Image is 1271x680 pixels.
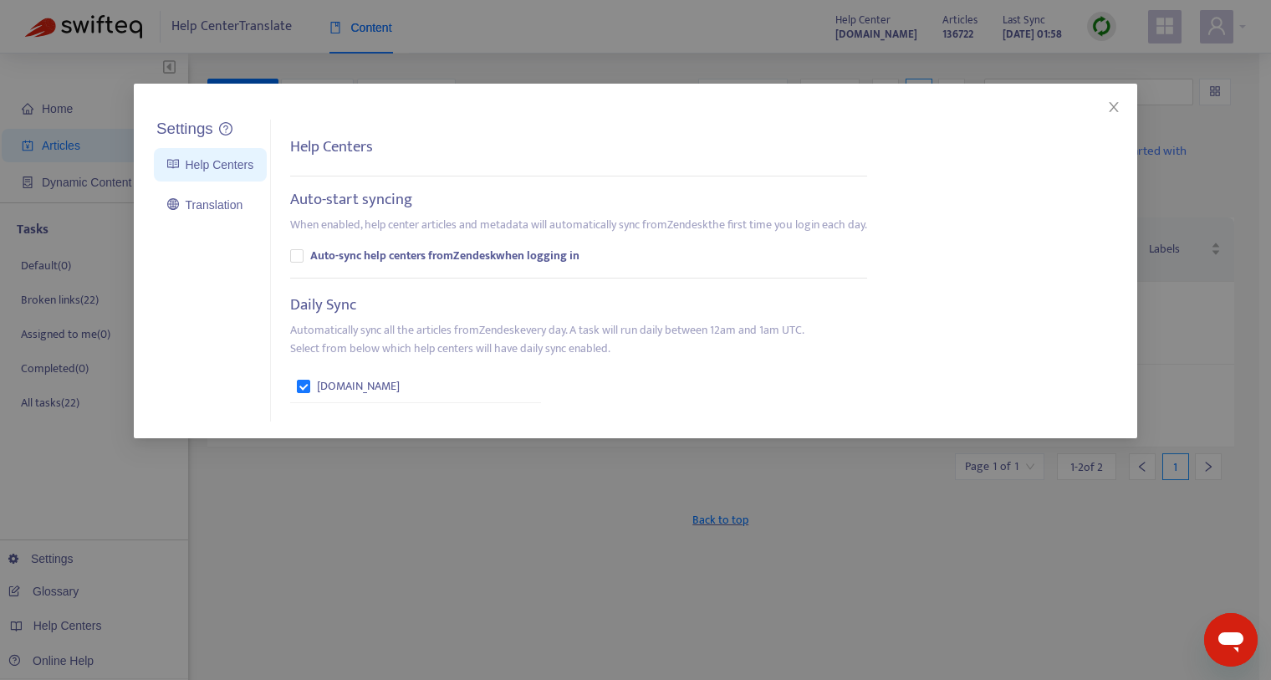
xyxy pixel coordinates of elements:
[290,191,412,210] h5: Auto-start syncing
[156,120,213,139] h5: Settings
[1107,100,1120,114] span: close
[219,122,232,135] span: question-circle
[219,122,232,136] a: question-circle
[290,296,356,315] h5: Daily Sync
[290,216,867,234] p: When enabled, help center articles and metadata will automatically sync from Zendesk the first ti...
[290,321,804,358] p: Automatically sync all the articles from Zendesk every day. A task will run daily between 12am an...
[167,158,253,171] a: Help Centers
[310,247,579,265] b: Auto-sync help centers from Zendesk when logging in
[1204,613,1258,667] iframe: Button to launch messaging window
[317,377,400,396] span: [DOMAIN_NAME]
[167,198,242,212] a: Translation
[1105,98,1123,116] button: Close
[290,138,373,157] h5: Help Centers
